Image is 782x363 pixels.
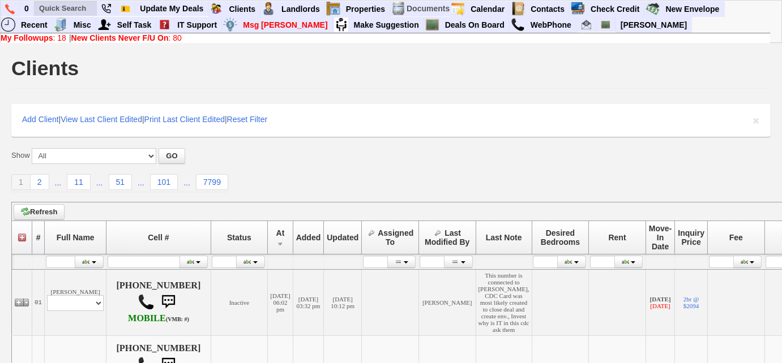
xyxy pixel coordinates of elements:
img: gmoney.png [646,2,660,16]
a: 11 [67,174,91,190]
a: ... [132,175,150,190]
td: [PERSON_NAME] [45,269,106,335]
img: chalkboard.png [601,20,610,29]
a: 2 [31,174,49,190]
a: Check Credit [586,2,644,16]
a: [PERSON_NAME] [616,18,691,32]
td: This number is connected to [PERSON_NAME], CDC Card was most likely created to close deal and cre... [476,269,532,335]
a: 1 [11,174,31,190]
span: Inquiry Price [678,228,704,247]
span: Assigned To [378,228,413,247]
div: | [1,33,770,42]
a: Properties [341,2,390,16]
img: call.png [138,293,155,310]
img: sms.png [157,291,180,313]
b: New Clients Never F/U On [71,33,169,42]
button: GO [159,148,185,164]
img: Bookmark.png [121,4,130,14]
a: New Envelope [661,2,724,16]
img: call.png [511,18,525,32]
a: 7799 [196,174,228,190]
td: [DATE] 10:12 pm [324,269,362,335]
img: contact.png [511,2,525,16]
font: [DATE] [650,302,670,309]
a: ... [91,175,109,190]
img: creditreport.png [571,2,585,16]
a: 51 [109,174,133,190]
a: Add Client [22,115,59,124]
span: At [276,228,285,237]
font: (VMB: #) [166,316,189,322]
h4: [PHONE_NUMBER] [109,280,208,325]
a: Make Suggestion [349,18,424,32]
b: [DATE] [650,296,671,302]
a: WebPhone [526,18,576,32]
img: phone.png [5,4,15,14]
img: landlord.png [262,2,276,16]
a: View Last Client Edited [61,115,142,124]
td: 01 [32,269,45,335]
span: Fee [729,233,743,242]
td: [PERSON_NAME] [418,269,476,335]
img: properties.png [326,2,340,16]
span: Last Modified By [425,228,469,247]
a: Clients [224,2,260,16]
span: Desired Bedrooms [541,228,580,247]
img: su2.jpg [334,18,348,32]
a: Deals On Board [441,18,510,32]
b: My Followups [1,33,53,42]
a: Print Last Client Edited [144,115,225,124]
font: MOBILE [128,313,166,323]
img: Renata@HomeSweetHomeProperties.com [582,20,591,29]
img: recent.png [1,18,15,32]
span: Updated [327,233,358,242]
a: Reset Filter [227,115,268,124]
th: # [32,221,45,254]
a: Calendar [466,2,510,16]
a: ... [49,175,67,190]
a: New Clients Never F/U On: 80 [71,33,182,42]
td: Inactive [211,269,268,335]
td: [DATE] 06:02 pm [268,269,293,335]
label: Show [11,150,30,161]
span: Full Name [57,233,95,242]
a: 2br @ $2094 [683,296,699,309]
a: Update My Deals [135,1,208,16]
img: phone22.png [101,4,111,14]
div: | | | [11,104,771,137]
span: Cell # [148,233,169,242]
a: ... [178,175,196,190]
a: 101 [150,174,178,190]
a: Recent [16,18,53,32]
input: Quick Search [35,1,97,15]
a: Refresh [14,204,65,220]
td: Documents [406,1,450,16]
b: AT&T Wireless [128,313,189,323]
span: Rent [609,233,626,242]
a: Landlords [277,2,325,16]
a: My Followups: 18 [1,33,66,42]
img: appt_icon.png [451,2,465,16]
span: Added [296,233,321,242]
span: Move-In Date [649,224,672,251]
span: Status [227,233,251,242]
a: Contacts [526,2,570,16]
td: [DATE] 03:32 pm [293,269,324,335]
span: Last Note [486,233,522,242]
img: chalkboard.png [425,18,439,32]
a: 0 [20,1,34,16]
a: Msg [PERSON_NAME] [238,18,332,32]
font: Msg [PERSON_NAME] [243,20,327,29]
h1: Clients [11,58,79,79]
img: clients.png [209,2,223,16]
img: docs.png [391,2,405,16]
